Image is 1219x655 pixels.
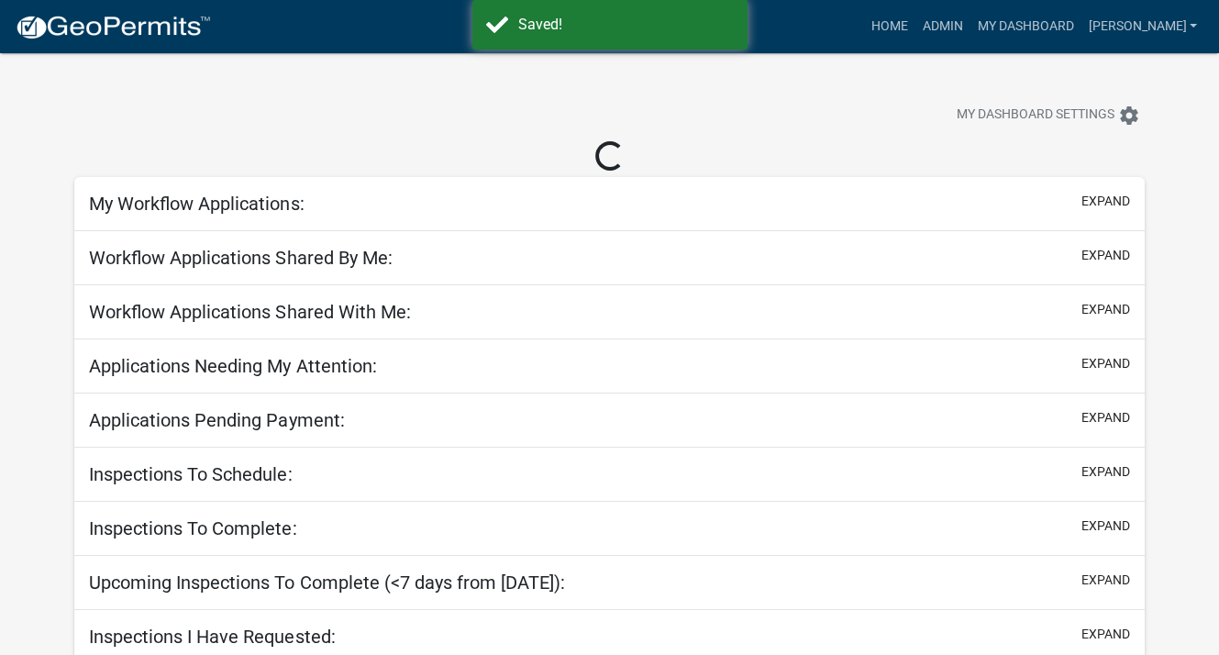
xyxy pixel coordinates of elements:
div: Saved! [518,14,734,36]
h5: Workflow Applications Shared With Me: [89,301,410,323]
a: Home [863,9,914,44]
h5: Inspections I Have Requested: [89,626,335,648]
button: expand [1081,192,1130,211]
a: [PERSON_NAME] [1080,9,1204,44]
h5: Workflow Applications Shared By Me: [89,247,392,269]
button: expand [1081,408,1130,427]
button: expand [1081,571,1130,590]
h5: Inspections To Complete: [89,517,296,539]
i: settings [1118,105,1140,127]
h5: My Workflow Applications: [89,193,304,215]
button: My Dashboard Settingssettings [942,97,1155,133]
button: expand [1081,246,1130,265]
h5: Upcoming Inspections To Complete (<7 days from [DATE]): [89,572,564,594]
a: My Dashboard [970,9,1080,44]
button: expand [1081,300,1130,319]
h5: Applications Needing My Attention: [89,355,376,377]
button: expand [1081,462,1130,482]
button: expand [1081,625,1130,644]
h5: Inspections To Schedule: [89,463,292,485]
button: expand [1081,516,1130,536]
button: expand [1081,354,1130,373]
a: Admin [914,9,970,44]
h5: Applications Pending Payment: [89,409,344,431]
span: My Dashboard Settings [957,105,1114,127]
